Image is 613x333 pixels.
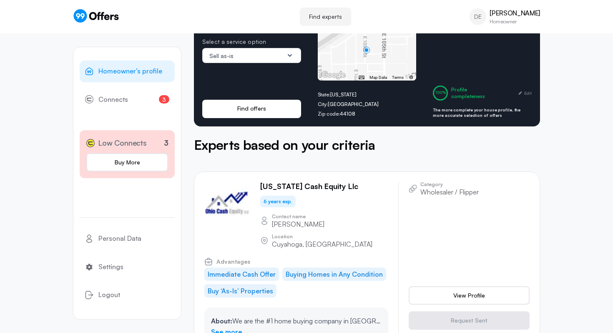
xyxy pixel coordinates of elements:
[159,95,169,103] span: 3
[474,13,482,21] span: DE
[86,153,168,172] a: Buy More
[272,241,372,247] p: Cuyahoga, [GEOGRAPHIC_DATA]
[80,61,175,82] a: Homeowner’s profile
[211,316,382,327] p: We are the #1 home buying company in [GEOGRAPHIC_DATA] [US_STATE] ! We buy vacant houses , inheri...
[216,259,250,265] span: Advantages
[420,182,479,187] p: Category
[330,91,357,98] span: [US_STATE]
[451,86,485,99] div: Profile completeness
[80,284,175,306] button: Logout
[204,182,250,228] img: Jarel Terry
[359,75,364,81] button: Keyboard shortcuts
[453,291,485,300] span: View Profile
[490,19,540,24] p: Homeowner
[318,100,379,108] p: City:
[80,256,175,278] a: Settings
[204,267,279,281] li: Immediate Cash Offer
[282,267,386,281] li: Buying Homes in Any Condition
[320,70,347,81] a: Open this area in Google Maps (opens a new window)
[490,9,540,17] p: [PERSON_NAME]
[392,75,404,80] a: Terms
[420,189,479,195] p: Wholesaler / Flipper
[204,284,276,298] li: Buy ‘As-Is’ Properties
[260,196,296,207] div: 6 years exp.
[320,70,347,81] img: Google
[98,66,162,77] span: Homeowner’s profile
[318,110,355,118] p: Zip code:
[194,135,540,155] h5: Experts based on your criteria
[340,111,355,117] span: 44108
[433,107,532,118] p: The more complete your house profile, the more accurate selection of offers
[524,90,532,96] span: Edit
[211,317,232,325] span: About:
[80,89,175,111] a: Connects3
[318,91,357,98] p: State:
[98,137,147,149] span: Low Connects
[518,90,532,96] button: Edit
[202,100,301,118] button: Find offers
[272,214,324,219] p: Contact name
[369,75,387,81] button: Map Data
[409,75,414,80] a: Report errors in the road map or imagery to Google
[202,37,301,46] p: Select a service option
[98,233,141,244] span: Personal Data
[98,94,128,105] span: Connects
[80,228,175,250] a: Personal Data
[98,290,120,300] span: Logout
[272,234,372,239] p: Location
[409,286,530,305] a: View Profile
[272,221,324,227] p: [PERSON_NAME]
[164,137,168,149] p: 3
[300,8,351,26] a: Find experts
[328,101,379,107] span: [GEOGRAPHIC_DATA]
[409,311,530,330] button: Request Sent
[209,52,234,59] span: Sell as-is
[260,182,358,191] p: [US_STATE] cash equity llc
[98,262,123,272] span: Settings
